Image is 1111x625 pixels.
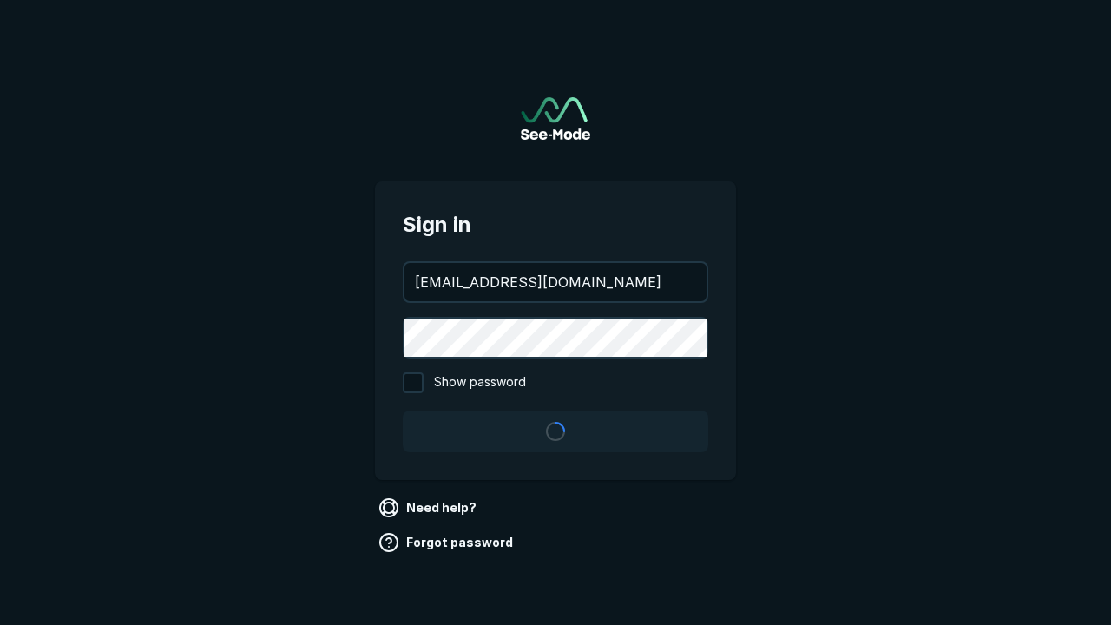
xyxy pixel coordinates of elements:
input: your@email.com [404,263,707,301]
a: Need help? [375,494,483,522]
a: Go to sign in [521,97,590,140]
a: Forgot password [375,529,520,556]
img: See-Mode Logo [521,97,590,140]
span: Show password [434,372,526,393]
span: Sign in [403,209,708,240]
